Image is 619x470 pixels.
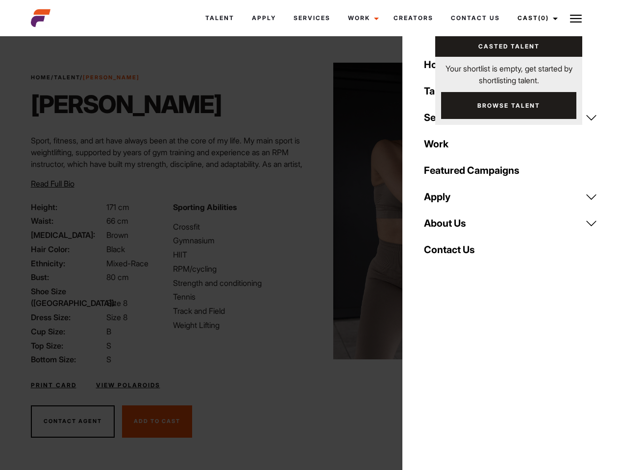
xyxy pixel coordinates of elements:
[173,235,303,246] li: Gymnasium
[106,244,125,254] span: Black
[31,178,74,189] button: Read Full Bio
[96,381,160,390] a: View Polaroids
[173,291,303,303] li: Tennis
[134,418,180,424] span: Add To Cast
[122,405,192,438] button: Add To Cast
[31,311,104,323] span: Dress Size:
[570,13,582,24] img: Burger icon
[173,277,303,289] li: Strength and conditioning
[173,305,303,317] li: Track and Field
[339,5,385,31] a: Work
[441,92,576,119] a: Browse Talent
[418,51,603,78] a: Home
[418,104,603,131] a: Services
[31,271,104,283] span: Bust:
[83,74,140,81] strong: [PERSON_NAME]
[106,272,129,282] span: 80 cm
[31,243,104,255] span: Hair Color:
[31,340,104,352] span: Top Size:
[31,285,104,309] span: Shoe Size ([GEOGRAPHIC_DATA]):
[31,229,104,241] span: [MEDICAL_DATA]:
[106,312,127,322] span: Size 8
[197,5,243,31] a: Talent
[285,5,339,31] a: Services
[418,131,603,157] a: Work
[106,354,111,364] span: S
[31,353,104,365] span: Bottom Size:
[31,73,140,82] span: / /
[173,249,303,260] li: HIIT
[243,5,285,31] a: Apply
[31,8,50,28] img: cropped-aefm-brand-fav-22-square.png
[442,5,509,31] a: Contact Us
[106,230,128,240] span: Brown
[106,327,111,336] span: B
[31,326,104,337] span: Cup Size:
[106,341,111,351] span: S
[106,298,127,308] span: Size 8
[509,5,564,31] a: Cast(0)
[31,215,104,227] span: Waist:
[106,258,149,268] span: Mixed-Race
[31,90,222,119] h1: [PERSON_NAME]
[31,201,104,213] span: Height:
[31,179,74,188] span: Read Full Bio
[106,216,128,226] span: 66 cm
[31,74,51,81] a: Home
[173,221,303,233] li: Crossfit
[31,258,104,269] span: Ethnicity:
[435,36,582,57] a: Casted Talent
[538,14,549,22] span: (0)
[418,210,603,236] a: About Us
[418,157,603,184] a: Featured Campaigns
[31,381,76,390] a: Print Card
[31,405,115,438] button: Contact Agent
[173,319,303,331] li: Weight Lifting
[173,202,237,212] strong: Sporting Abilities
[385,5,442,31] a: Creators
[173,263,303,275] li: RPM/cycling
[418,184,603,210] a: Apply
[418,236,603,263] a: Contact Us
[106,202,129,212] span: 171 cm
[54,74,80,81] a: Talent
[435,57,582,86] p: Your shortlist is empty, get started by shortlisting talent.
[418,78,603,104] a: Talent
[31,135,304,193] p: Sport, fitness, and art have always been at the core of my life. My main sport is weightlifting, ...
